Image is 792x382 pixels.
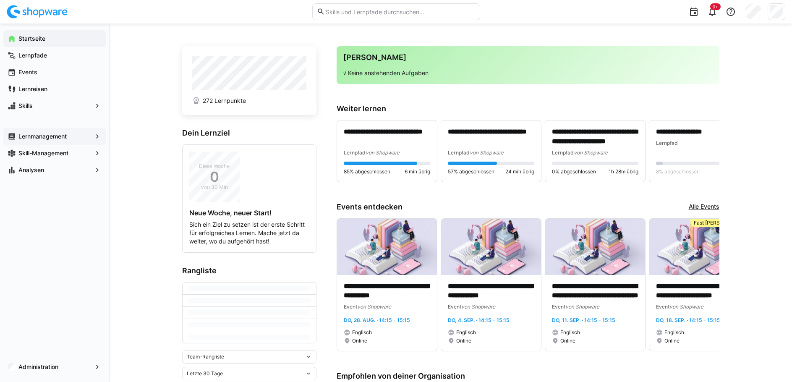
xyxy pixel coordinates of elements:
[343,53,713,62] h3: [PERSON_NAME]
[649,219,749,275] img: image
[366,149,400,156] span: von Shopware
[656,304,669,310] span: Event
[470,149,504,156] span: von Shopware
[343,69,713,77] p: √ Keine anstehenden Aufgaben
[182,266,316,275] h3: Rangliste
[656,140,678,146] span: Lernpfad
[405,168,430,175] span: 6 min übrig
[352,329,372,336] span: Englisch
[448,304,461,310] span: Event
[552,317,615,323] span: Do, 11. Sep. · 14:15 - 15:15
[656,317,720,323] span: Do, 18. Sep. · 14:15 - 15:15
[187,353,224,360] span: Team-Rangliste
[203,97,246,105] span: 272 Lernpunkte
[344,168,390,175] span: 85% abgeschlossen
[187,370,223,377] span: Letzte 30 Tage
[337,104,719,113] h3: Weiter lernen
[689,202,719,212] a: Alle Events
[456,338,471,344] span: Online
[337,202,403,212] h3: Events entdecken
[325,8,475,16] input: Skills und Lernpfade durchsuchen…
[456,329,476,336] span: Englisch
[552,149,574,156] span: Lernpfad
[448,317,510,323] span: Do, 4. Sep. · 14:15 - 15:15
[448,149,470,156] span: Lernpfad
[565,304,599,310] span: von Shopware
[560,329,580,336] span: Englisch
[448,168,494,175] span: 57% abgeschlossen
[344,317,410,323] span: Do, 28. Aug. · 14:15 - 15:15
[545,219,645,275] img: image
[694,220,746,226] span: Fast [PERSON_NAME]
[344,304,357,310] span: Event
[664,329,684,336] span: Englisch
[337,219,437,275] img: image
[713,4,718,9] span: 9+
[552,304,565,310] span: Event
[337,372,719,381] h3: Empfohlen von deiner Organisation
[669,304,703,310] span: von Shopware
[656,168,700,175] span: 8% abgeschlossen
[441,219,541,275] img: image
[344,149,366,156] span: Lernpfad
[560,338,575,344] span: Online
[574,149,608,156] span: von Shopware
[182,128,316,138] h3: Dein Lernziel
[609,168,638,175] span: 1h 28m übrig
[552,168,596,175] span: 0% abgeschlossen
[189,209,309,217] h4: Neue Woche, neuer Start!
[352,338,367,344] span: Online
[664,338,680,344] span: Online
[461,304,495,310] span: von Shopware
[189,220,309,246] p: Sich ein Ziel zu setzen ist der erste Schritt für erfolgreiches Lernen. Mache jetzt da weiter, wo...
[357,304,391,310] span: von Shopware
[505,168,534,175] span: 24 min übrig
